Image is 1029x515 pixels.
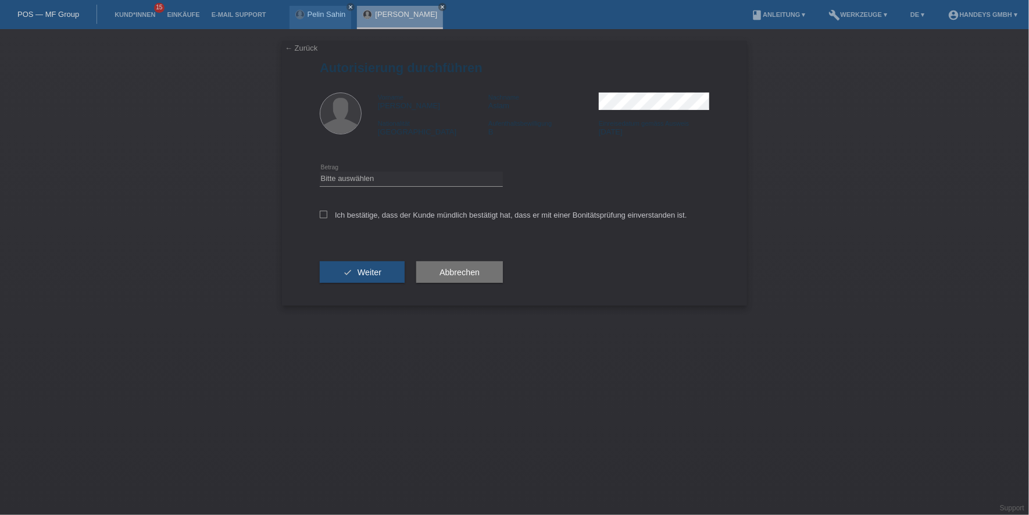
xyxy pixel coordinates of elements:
[488,94,519,101] span: Nachname
[440,268,480,277] span: Abbrechen
[599,120,689,127] span: Einreisedatum gemäss Ausweis
[378,93,488,110] div: [PERSON_NAME]
[17,10,79,19] a: POS — MF Group
[348,4,353,10] i: close
[378,94,403,101] span: Vorname
[109,11,161,18] a: Kund*innen
[440,4,445,10] i: close
[320,61,709,75] h1: Autorisierung durchführen
[942,11,1023,18] a: account_circleHandeys GmbH ▾
[1000,504,1024,512] a: Support
[905,11,930,18] a: DE ▾
[378,120,410,127] span: Nationalität
[438,3,446,11] a: close
[745,11,811,18] a: bookAnleitung ▾
[154,3,165,13] span: 15
[285,44,317,52] a: ← Zurück
[375,10,437,19] a: [PERSON_NAME]
[343,268,352,277] i: check
[416,261,503,283] button: Abbrechen
[488,93,599,110] div: Aslam
[206,11,272,18] a: E-Mail Support
[320,261,405,283] button: check Weiter
[823,11,894,18] a: buildWerkzeuge ▾
[488,120,552,127] span: Aufenthaltsbewilligung
[829,9,841,21] i: build
[320,211,687,219] label: Ich bestätige, dass der Kunde mündlich bestätigt hat, dass er mit einer Bonitätsprüfung einversta...
[161,11,205,18] a: Einkäufe
[751,9,763,21] i: book
[308,10,346,19] a: Pelin Sahin
[488,119,599,136] div: B
[378,119,488,136] div: [GEOGRAPHIC_DATA]
[948,9,959,21] i: account_circle
[358,268,381,277] span: Weiter
[599,119,709,136] div: [DATE]
[346,3,355,11] a: close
